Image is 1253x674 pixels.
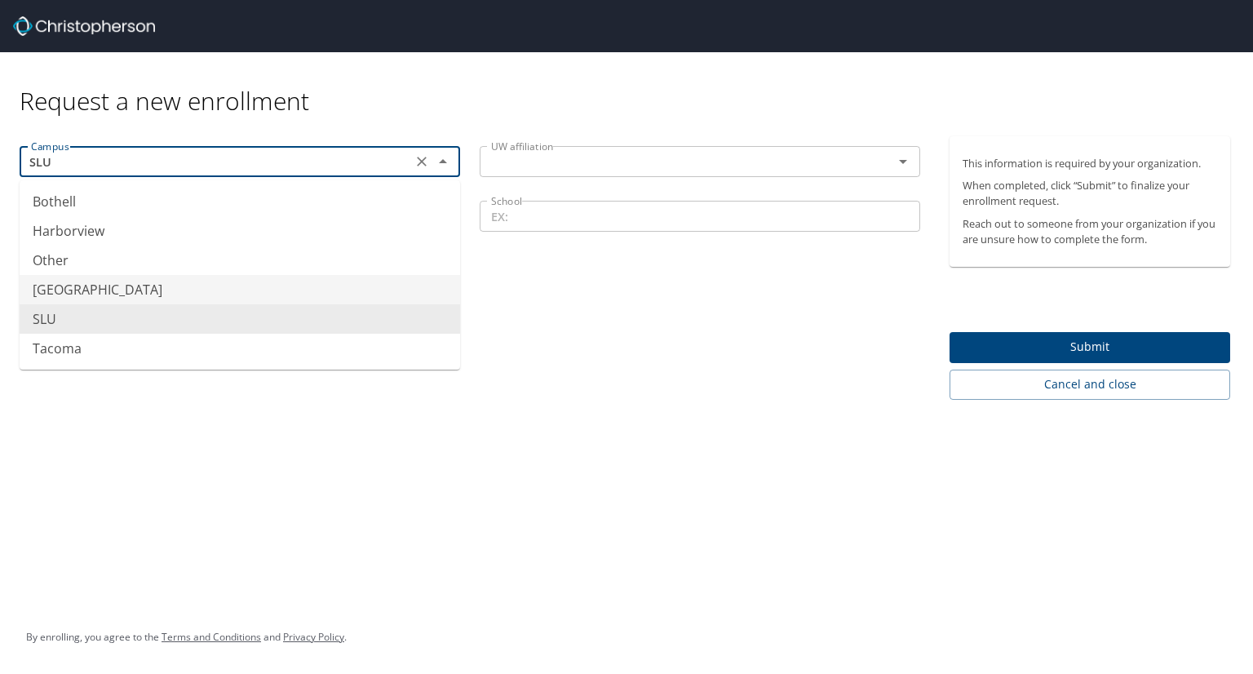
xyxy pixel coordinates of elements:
span: Cancel and close [963,375,1217,395]
p: When completed, click “Submit” to finalize your enrollment request. [963,178,1217,209]
p: This information is required by your organization. [963,156,1217,171]
div: Request a new enrollment [20,52,1243,117]
li: Other [20,246,460,275]
div: By enrolling, you agree to the and . [26,617,347,658]
li: [GEOGRAPHIC_DATA] [20,275,460,304]
a: Terms and Conditions [162,630,261,644]
button: Close [432,150,454,173]
p: Reach out to someone from your organization if you are unsure how to complete the form. [963,216,1217,247]
li: SLU [20,304,460,334]
li: Harborview [20,216,460,246]
li: Bothell [20,187,460,216]
li: Tacoma [20,334,460,363]
input: EX: [480,201,920,232]
a: Privacy Policy [283,630,344,644]
img: cbt logo [13,16,155,36]
button: Cancel and close [950,370,1230,400]
button: Clear [410,150,433,173]
span: Submit [963,337,1217,357]
button: Submit [950,332,1230,364]
button: Open [892,150,914,173]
